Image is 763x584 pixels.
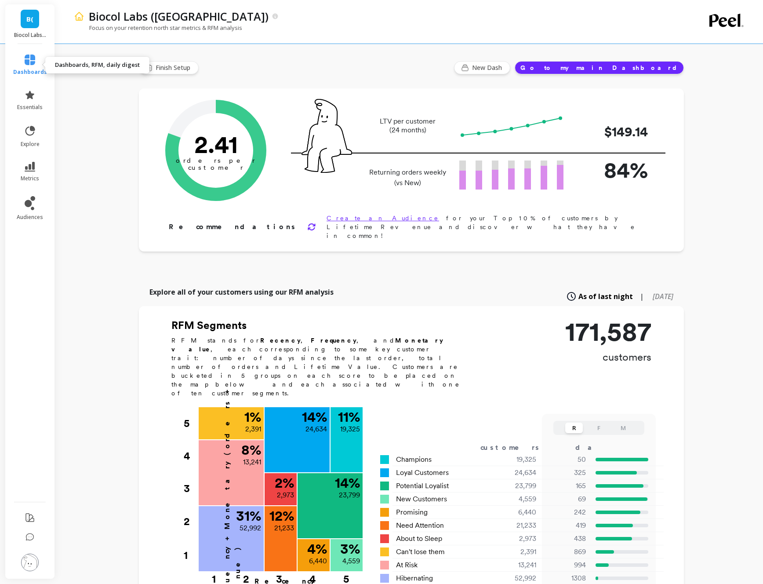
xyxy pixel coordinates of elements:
[396,520,444,531] span: Need Attention
[188,164,244,172] tspan: customer
[578,153,648,186] p: 84%
[578,291,633,302] span: As of last night
[484,520,547,531] div: 21,233
[17,214,43,221] span: audiences
[565,350,651,364] p: customers
[396,507,428,518] span: Promising
[575,442,611,453] div: days
[327,214,656,240] p: for your Top 10% of customers by Lifetime Revenue and discover what they have in common!
[229,572,263,581] div: 2
[184,472,198,505] div: 3
[194,130,238,159] text: 2.41
[547,454,586,465] p: 50
[338,410,360,424] p: 11 %
[184,440,198,472] div: 4
[302,410,327,424] p: 14 %
[305,424,327,434] p: 24,634
[484,560,547,570] div: 13,241
[74,24,242,32] p: Focus on your retention north star metrics & RFM analysis
[547,547,586,557] p: 869
[269,509,294,523] p: 12 %
[274,523,294,533] p: 21,233
[262,572,296,581] div: 3
[244,410,261,424] p: 1 %
[311,337,356,344] b: Frequency
[302,99,352,173] img: pal seatted on line
[396,467,449,478] span: Loyal Customers
[184,407,198,440] div: 5
[171,318,470,332] h2: RFM Segments
[74,11,84,22] img: header icon
[547,467,586,478] p: 325
[484,481,547,491] div: 23,799
[21,554,39,571] img: profile picture
[275,476,294,490] p: 2 %
[335,476,360,490] p: 14 %
[139,61,199,74] button: Finish Setup
[17,104,43,111] span: essentials
[484,533,547,544] div: 2,973
[176,157,256,164] tspan: orders per
[184,539,198,572] div: 1
[169,222,297,232] p: Recommendations
[26,14,33,24] span: B(
[13,69,47,76] span: dashboards
[240,523,261,533] p: 52,992
[156,63,193,72] span: Finish Setup
[309,556,327,566] p: 6,440
[547,507,586,518] p: 242
[367,167,449,188] p: Returning orders weekly (vs New)
[367,117,449,135] p: LTV per customer (24 months)
[484,547,547,557] div: 2,391
[149,287,334,297] p: Explore all of your customers using our RFM analysis
[454,61,510,74] button: New Dash
[484,494,547,504] div: 4,559
[241,443,261,457] p: 8 %
[327,215,439,222] a: Create an Audience
[260,337,301,344] b: Recency
[339,490,360,500] p: 23,799
[89,9,269,24] p: Biocol Labs (US)
[547,533,586,544] p: 438
[396,533,442,544] span: About to Sleep
[480,442,552,453] div: customers
[547,520,586,531] p: 419
[484,454,547,465] div: 19,325
[396,481,449,491] span: Potential Loyalist
[547,494,586,504] p: 69
[547,481,586,491] p: 165
[578,122,648,142] p: $149.14
[330,572,363,581] div: 5
[484,467,547,478] div: 24,634
[484,573,547,584] div: 52,992
[396,560,418,570] span: At Risk
[484,507,547,518] div: 6,440
[515,61,684,74] button: Go to my main Dashboard
[236,509,261,523] p: 31 %
[340,424,360,434] p: 19,325
[396,494,447,504] span: New Customers
[196,572,232,581] div: 1
[171,336,470,398] p: RFM stands for , , and , each corresponding to some key customer trait: number of days since the ...
[472,63,505,72] span: New Dash
[21,141,40,148] span: explore
[245,424,261,434] p: 2,391
[590,423,607,433] button: F
[565,318,651,345] p: 171,587
[342,556,360,566] p: 4,559
[396,454,432,465] span: Champions
[277,490,294,500] p: 2,973
[307,542,327,556] p: 4 %
[340,542,360,556] p: 3 %
[243,457,261,467] p: 13,241
[296,572,330,581] div: 4
[14,32,46,39] p: Biocol Labs (US)
[396,573,433,584] span: Hibernating
[640,291,644,302] span: |
[565,423,583,433] button: R
[396,547,445,557] span: Can't lose them
[614,423,632,433] button: M
[547,560,586,570] p: 994
[184,505,198,538] div: 2
[653,292,673,301] span: [DATE]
